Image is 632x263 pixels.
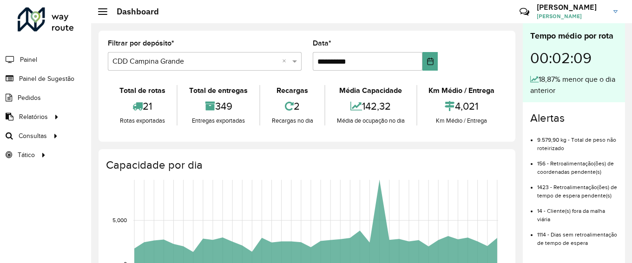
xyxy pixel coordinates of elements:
div: Rotas exportadas [110,116,174,125]
h2: Dashboard [107,7,159,17]
h4: Alertas [530,112,618,125]
label: Data [313,38,331,49]
h4: Capacidade por dia [106,158,506,172]
span: Clear all [282,56,290,67]
div: 21 [110,96,174,116]
button: Choose Date [422,52,438,71]
li: 1114 - Dias sem retroalimentação de tempo de espera [537,224,618,247]
span: Painel [20,55,37,65]
span: Relatórios [19,112,48,122]
div: Total de rotas [110,85,174,96]
div: 4,021 [420,96,504,116]
text: 5,000 [112,217,127,223]
h3: [PERSON_NAME] [537,3,606,12]
div: Recargas [263,85,322,96]
div: Tempo médio por rota [530,30,618,42]
li: 156 - Retroalimentação(ões) de coordenadas pendente(s) [537,152,618,176]
div: 142,32 [328,96,414,116]
span: Pedidos [18,93,41,103]
span: Consultas [19,131,47,141]
span: Painel de Sugestão [19,74,74,84]
div: Km Médio / Entrega [420,85,504,96]
li: 9.579,90 kg - Total de peso não roteirizado [537,129,618,152]
div: Recargas no dia [263,116,322,125]
div: Média Capacidade [328,85,414,96]
span: [PERSON_NAME] [537,12,606,20]
div: Média de ocupação no dia [328,116,414,125]
label: Filtrar por depósito [108,38,174,49]
span: Tático [18,150,35,160]
div: 2 [263,96,322,116]
div: 349 [180,96,257,116]
div: Entregas exportadas [180,116,257,125]
div: Total de entregas [180,85,257,96]
div: 18,87% menor que o dia anterior [530,74,618,96]
div: Km Médio / Entrega [420,116,504,125]
a: Contato Rápido [514,2,534,22]
div: 00:02:09 [530,42,618,74]
li: 1423 - Retroalimentação(ões) de tempo de espera pendente(s) [537,176,618,200]
li: 14 - Cliente(s) fora da malha viária [537,200,618,224]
